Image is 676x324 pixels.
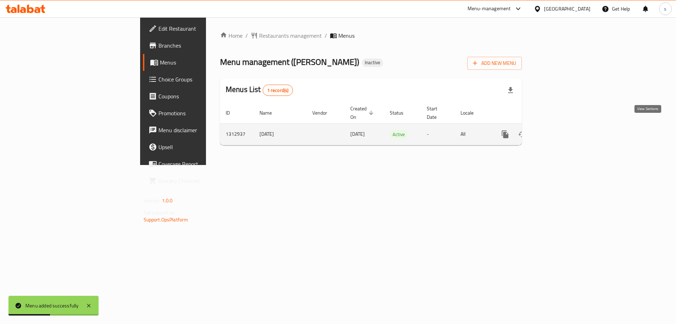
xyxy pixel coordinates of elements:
span: Version: [144,196,161,205]
a: Upsell [143,139,253,155]
div: Menu added successfully [25,302,79,310]
a: Grocery Checklist [143,172,253,189]
a: Choice Groups [143,71,253,88]
span: Get support on: [144,208,176,217]
nav: breadcrumb [220,31,522,40]
span: Locale [461,109,483,117]
a: Restaurants management [251,31,322,40]
span: 1 record(s) [263,87,293,94]
a: Menus [143,54,253,71]
div: Total records count [263,85,293,96]
span: Edit Restaurant [158,24,248,33]
a: Branches [143,37,253,54]
span: Vendor [312,109,336,117]
span: Menu management ( [PERSON_NAME] ) [220,54,359,70]
a: Coupons [143,88,253,105]
a: Support.OpsPlatform [144,215,188,224]
span: Active [390,130,408,139]
span: [DATE] [350,129,365,139]
span: Status [390,109,413,117]
span: Created On [350,104,376,121]
span: Menus [160,58,248,67]
span: Choice Groups [158,75,248,84]
span: Branches [158,41,248,50]
a: Menu disclaimer [143,122,253,139]
a: Coverage Report [143,155,253,172]
h2: Menus List [226,84,293,96]
span: Restaurants management [259,31,322,40]
div: Inactive [362,59,383,67]
div: Menu-management [468,5,511,13]
a: Promotions [143,105,253,122]
div: [GEOGRAPHIC_DATA] [544,5,590,13]
span: Coverage Report [158,160,248,168]
div: Export file [502,82,519,99]
table: enhanced table [220,102,570,145]
span: Promotions [158,109,248,117]
a: Edit Restaurant [143,20,253,37]
button: more [497,126,514,143]
span: Menu disclaimer [158,126,248,134]
span: Menus [338,31,355,40]
td: [DATE] [254,123,307,145]
td: All [455,123,491,145]
span: Name [259,109,281,117]
th: Actions [491,102,570,124]
span: Coupons [158,92,248,100]
button: Add New Menu [467,57,522,70]
li: / [325,31,327,40]
span: Inactive [362,60,383,66]
span: Add New Menu [473,59,516,68]
span: Start Date [427,104,446,121]
span: ID [226,109,239,117]
span: s [664,5,666,13]
span: 1.0.0 [162,196,173,205]
span: Upsell [158,143,248,151]
span: Grocery Checklist [158,177,248,185]
td: - [421,123,455,145]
